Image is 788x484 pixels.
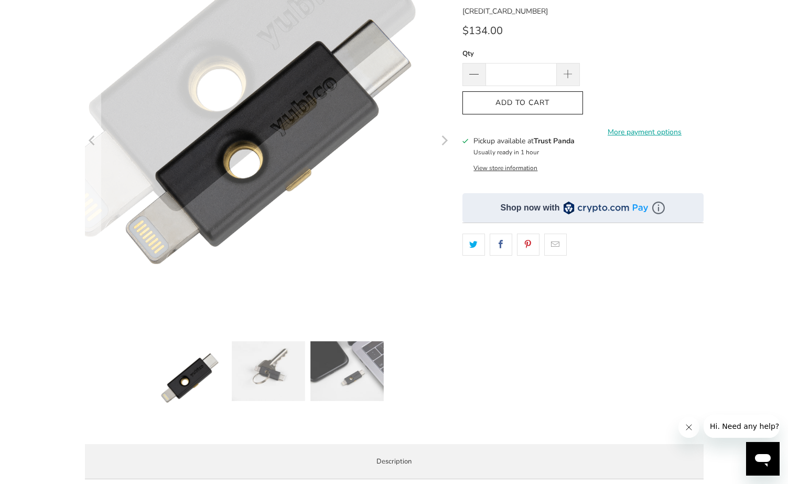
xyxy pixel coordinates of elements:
label: Qty [462,48,580,59]
a: More payment options [586,127,704,138]
a: Share this on Pinterest [517,234,539,256]
a: Share this on Twitter [462,234,485,256]
span: $134.00 [462,24,503,38]
img: YubiKey 5Ci - Trust Panda [153,341,226,415]
span: Add to Cart [473,99,572,108]
img: YubiKey 5Ci - Trust Panda [310,341,384,401]
iframe: Button to launch messaging window [746,442,780,476]
label: Description [85,444,704,479]
iframe: Reviews Widget [462,274,704,309]
iframe: Close message [678,417,699,438]
div: Shop now with [501,202,560,214]
button: View store information [473,164,537,172]
h3: Pickup available at [473,135,575,146]
span: [CREDIT_CARD_NUMBER] [462,6,548,16]
img: YubiKey 5Ci - Trust Panda [231,341,305,401]
a: Share this on Facebook [490,234,512,256]
small: Usually ready in 1 hour [473,148,539,156]
iframe: Message from company [704,415,780,438]
a: Email this to a friend [544,234,567,256]
b: Trust Panda [534,136,575,146]
button: Add to Cart [462,91,583,115]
